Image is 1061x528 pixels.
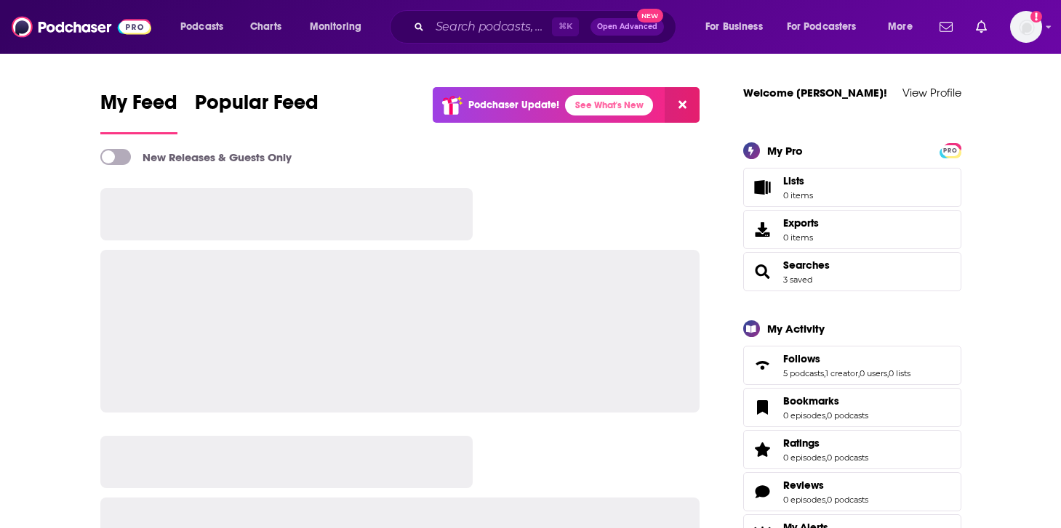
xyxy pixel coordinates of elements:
[783,275,812,285] a: 3 saved
[565,95,653,115] a: See What's New
[748,482,777,502] a: Reviews
[430,15,552,38] input: Search podcasts, credits, & more...
[170,15,242,38] button: open menu
[468,99,559,111] p: Podchaser Update!
[250,17,281,37] span: Charts
[902,86,961,99] a: View Profile
[783,216,819,230] span: Exports
[100,90,177,134] a: My Feed
[783,479,824,492] span: Reviews
[783,259,830,272] a: Searches
[12,13,151,41] img: Podchaser - Follow, Share and Rate Podcasts
[783,436,868,450] a: Ratings
[404,10,690,44] div: Search podcasts, credits, & more...
[783,368,824,378] a: 5 podcasts
[300,15,380,38] button: open menu
[825,495,827,505] span: ,
[783,394,839,407] span: Bookmarks
[777,15,878,38] button: open menu
[310,17,361,37] span: Monitoring
[1010,11,1042,43] button: Show profile menu
[1010,11,1042,43] img: User Profile
[743,86,887,99] a: Welcome [PERSON_NAME]!
[827,495,868,505] a: 0 podcasts
[180,17,223,37] span: Podcasts
[695,15,781,38] button: open menu
[767,144,803,158] div: My Pro
[888,17,913,37] span: More
[743,472,961,511] span: Reviews
[824,368,825,378] span: ,
[241,15,290,38] a: Charts
[942,144,959,155] a: PRO
[1010,11,1042,43] span: Logged in as RebeccaThomas9000
[705,17,763,37] span: For Business
[783,352,910,365] a: Follows
[552,17,579,36] span: ⌘ K
[889,368,910,378] a: 0 lists
[783,174,813,187] span: Lists
[748,439,777,460] a: Ratings
[825,410,827,421] span: ,
[878,15,931,38] button: open menu
[748,397,777,418] a: Bookmarks
[825,452,827,463] span: ,
[825,368,858,378] a: 1 creator
[783,232,819,243] span: 0 items
[783,479,868,492] a: Reviews
[743,388,961,427] span: Bookmarks
[827,452,868,463] a: 0 podcasts
[743,346,961,385] span: Follows
[597,23,657,31] span: Open Advanced
[1030,11,1042,23] svg: Add a profile image
[783,495,825,505] a: 0 episodes
[100,149,292,165] a: New Releases & Guests Only
[860,368,887,378] a: 0 users
[942,145,959,156] span: PRO
[195,90,319,134] a: Popular Feed
[743,210,961,249] a: Exports
[787,17,857,37] span: For Podcasters
[783,190,813,200] span: 0 items
[827,410,868,421] a: 0 podcasts
[748,219,777,240] span: Exports
[743,430,961,469] span: Ratings
[100,90,177,123] span: My Feed
[934,15,958,39] a: Show notifications dropdown
[783,452,825,463] a: 0 episodes
[743,168,961,207] a: Lists
[783,352,820,365] span: Follows
[743,252,961,291] span: Searches
[970,15,993,39] a: Show notifications dropdown
[590,18,664,36] button: Open AdvancedNew
[637,9,663,23] span: New
[767,322,825,336] div: My Activity
[858,368,860,378] span: ,
[783,410,825,421] a: 0 episodes
[748,261,777,282] a: Searches
[195,90,319,123] span: Popular Feed
[748,177,777,198] span: Lists
[783,394,868,407] a: Bookmarks
[887,368,889,378] span: ,
[748,355,777,375] a: Follows
[783,436,820,450] span: Ratings
[783,174,804,187] span: Lists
